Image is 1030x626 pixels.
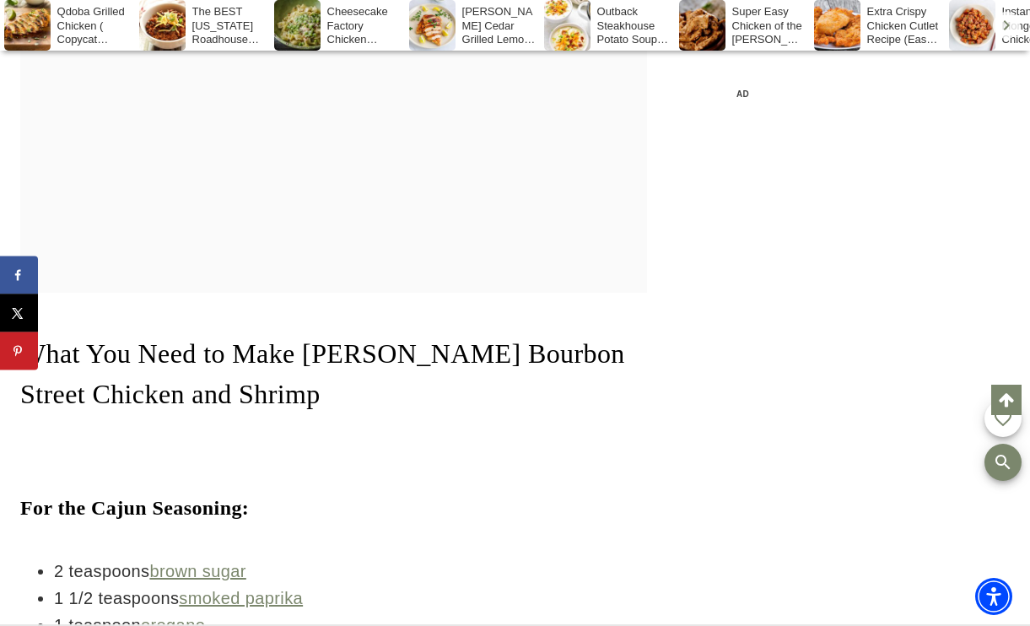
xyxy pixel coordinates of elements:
a: brown sugar [149,562,245,580]
span: What You Need to Make [PERSON_NAME] Bourbon Street Chicken and Shrimp [20,338,625,409]
li: 2 teaspoons [54,558,647,585]
span: AD [731,84,754,104]
iframe: Advertisement [731,84,984,591]
a: Scroll to top [991,385,1022,415]
strong: For the Cajun Seasoning: [20,497,249,519]
a: smoked paprika [179,589,303,607]
li: 1 1/2 teaspoons [54,585,647,612]
div: Accessibility Menu [975,578,1012,615]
